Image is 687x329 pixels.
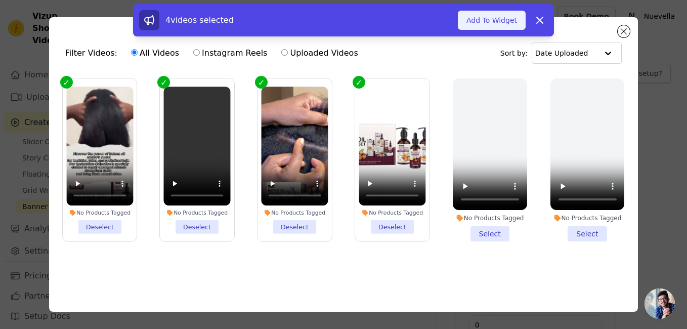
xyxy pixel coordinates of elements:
[645,289,675,319] a: Open chat
[500,43,622,64] div: Sort by:
[359,209,425,216] div: No Products Tagged
[453,214,527,222] div: No Products Tagged
[262,209,328,216] div: No Products Tagged
[131,47,180,60] label: All Videos
[164,209,231,216] div: No Products Tagged
[66,209,133,216] div: No Products Tagged
[458,11,526,30] button: Add To Widget
[193,47,268,60] label: Instagram Reels
[550,214,625,222] div: No Products Tagged
[165,15,234,25] span: 4 videos selected
[65,42,364,65] div: Filter Videos:
[281,47,358,60] label: Uploaded Videos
